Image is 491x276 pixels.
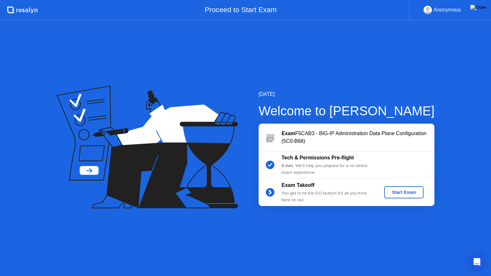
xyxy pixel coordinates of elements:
div: : We’ll help you prepare for a no-stress exam experience [282,163,374,176]
b: Exam [282,131,295,136]
div: [DATE] [259,90,435,98]
div: Welcome to [PERSON_NAME] [259,101,435,120]
div: You get to hit the GO button! It’s all you from here on out [282,190,374,203]
div: Open Intercom Messenger [469,254,485,270]
div: F5CAB3 - BIG-IP Administration Data Plane Configuration (5C0-B68) [282,130,434,145]
b: Tech & Permissions Pre-flight [282,155,354,160]
b: Exam Takeoff [282,182,315,188]
div: Anonymous [434,6,461,14]
img: Close [470,5,486,10]
b: 5 min [282,163,293,168]
button: Start Exam [384,186,424,198]
div: Start Exam [387,190,421,195]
